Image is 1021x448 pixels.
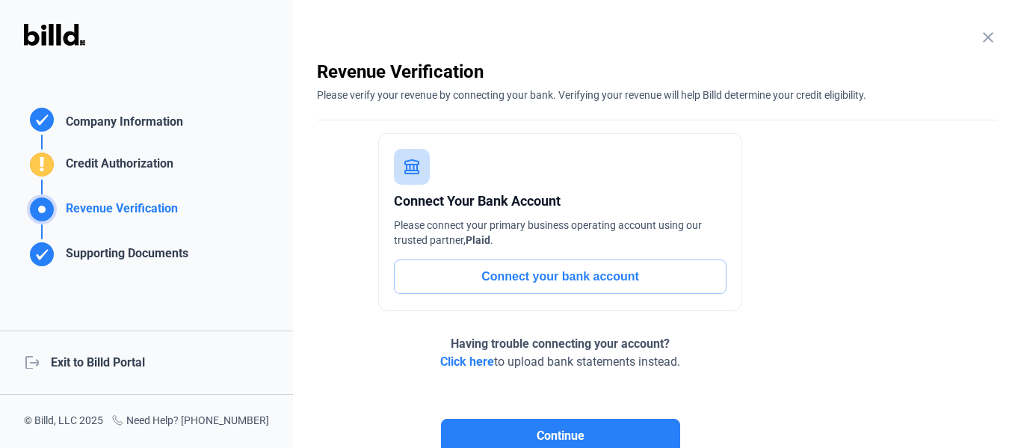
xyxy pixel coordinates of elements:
[394,218,727,248] div: Please connect your primary business operating account using our trusted partner, .
[440,355,494,369] span: Click here
[111,413,269,430] div: Need Help? [PHONE_NUMBER]
[440,335,680,371] div: to upload bank statements instead.
[60,155,173,179] div: Credit Authorization
[24,24,85,46] img: Billd Logo
[451,337,670,351] span: Having trouble connecting your account?
[317,60,997,84] div: Revenue Verification
[60,200,178,224] div: Revenue Verification
[24,354,39,369] mat-icon: logout
[466,234,490,246] span: Plaid
[979,28,997,46] mat-icon: close
[537,427,584,445] span: Continue
[60,113,183,135] div: Company Information
[394,191,727,212] div: Connect Your Bank Account
[60,245,188,269] div: Supporting Documents
[394,260,727,294] button: Connect your bank account
[24,413,103,430] div: © Billd, LLC 2025
[317,84,997,102] div: Please verify your revenue by connecting your bank. Verifying your revenue will help Billd determ...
